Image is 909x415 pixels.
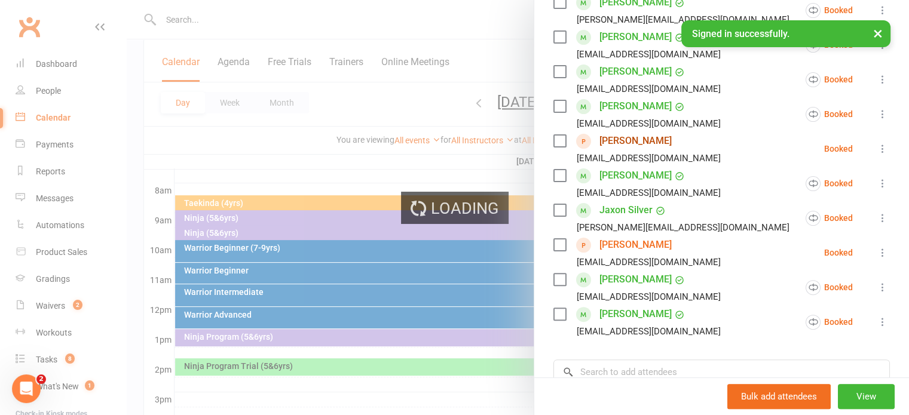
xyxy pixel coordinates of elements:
div: [EMAIL_ADDRESS][DOMAIN_NAME] [577,47,721,62]
iframe: Intercom live chat [12,374,41,403]
div: [EMAIL_ADDRESS][DOMAIN_NAME] [577,81,721,97]
div: [EMAIL_ADDRESS][DOMAIN_NAME] [577,116,721,131]
div: Booked [806,176,853,191]
div: [EMAIL_ADDRESS][DOMAIN_NAME] [577,254,721,270]
a: [PERSON_NAME] [599,62,672,81]
div: Booked [806,315,853,330]
a: [PERSON_NAME] [599,166,672,185]
div: Booked [824,248,853,257]
a: [PERSON_NAME] [599,270,672,289]
div: [EMAIL_ADDRESS][DOMAIN_NAME] [577,150,721,166]
button: Bulk add attendees [727,384,831,409]
div: [EMAIL_ADDRESS][DOMAIN_NAME] [577,289,721,305]
div: Booked [806,280,853,295]
span: 2 [36,374,46,384]
div: Booked [806,72,853,87]
div: [PERSON_NAME][EMAIL_ADDRESS][DOMAIN_NAME] [577,12,789,27]
input: Search to add attendees [553,359,890,385]
a: [PERSON_NAME] [599,235,672,254]
div: [EMAIL_ADDRESS][DOMAIN_NAME] [577,324,721,339]
a: [PERSON_NAME] [599,305,672,324]
div: Booked [806,211,853,226]
button: View [838,384,895,409]
div: [PERSON_NAME][EMAIL_ADDRESS][DOMAIN_NAME] [577,220,789,235]
div: Booked [806,3,853,18]
div: Booked [824,145,853,153]
button: × [867,20,889,46]
a: [PERSON_NAME] [599,131,672,150]
a: Jaxon Silver [599,201,653,220]
span: Signed in successfully. [692,28,789,39]
div: [EMAIL_ADDRESS][DOMAIN_NAME] [577,185,721,201]
div: Booked [806,107,853,122]
a: [PERSON_NAME] [599,97,672,116]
